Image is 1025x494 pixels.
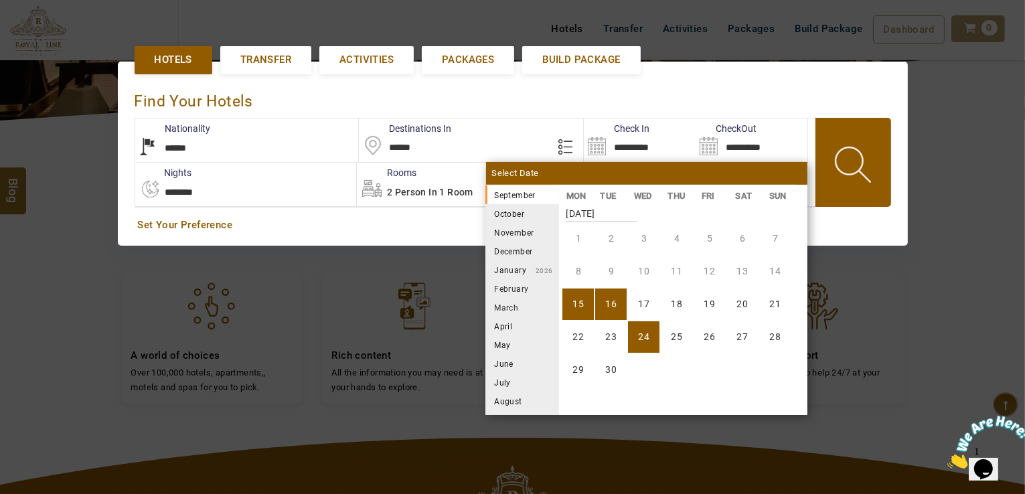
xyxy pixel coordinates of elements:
[485,260,559,279] li: January
[240,53,291,67] span: Transfer
[339,53,394,67] span: Activities
[726,289,758,320] li: Saturday, 20 September 2025
[135,46,212,74] a: Hotels
[593,189,627,203] li: TUE
[728,189,763,203] li: SAT
[485,392,559,410] li: August
[138,218,888,232] a: Set Your Preference
[694,321,725,353] li: Friday, 26 September 2025
[628,289,659,320] li: Wednesday, 17 September 2025
[135,166,192,179] label: nights
[485,279,559,298] li: February
[522,46,640,74] a: Build Package
[661,189,695,203] li: THU
[696,122,757,135] label: CheckOut
[726,321,758,353] li: Saturday, 27 September 2025
[536,192,629,199] small: 2025
[661,321,692,353] li: Thursday, 25 September 2025
[627,189,661,203] li: WED
[485,204,559,223] li: October
[485,223,559,242] li: November
[485,335,559,354] li: May
[135,122,211,135] label: Nationality
[566,198,637,222] strong: [DATE]
[759,321,791,353] li: Sunday, 28 September 2025
[485,185,559,204] li: September
[696,118,807,162] input: Search
[562,289,594,320] li: Monday, 15 September 2025
[485,354,559,373] li: June
[759,289,791,320] li: Sunday, 21 September 2025
[542,53,620,67] span: Build Package
[135,78,891,118] div: Find Your Hotels
[526,267,553,274] small: 2026
[942,410,1025,474] iframe: chat widget
[359,122,451,135] label: Destinations In
[584,122,649,135] label: Check In
[595,289,627,320] li: Tuesday, 16 September 2025
[595,354,627,386] li: Tuesday, 30 September 2025
[485,242,559,260] li: December
[442,53,494,67] span: Packages
[319,46,414,74] a: Activities
[5,5,11,17] span: 1
[485,317,559,335] li: April
[694,289,725,320] li: Friday, 19 September 2025
[5,5,88,58] img: Chat attention grabber
[628,321,659,353] li: Wednesday, 24 September 2025
[562,321,594,353] li: Monday, 22 September 2025
[387,187,473,197] span: 2 Person in 1 Room
[661,289,692,320] li: Thursday, 18 September 2025
[762,189,796,203] li: SUN
[220,46,311,74] a: Transfer
[562,354,594,386] li: Monday, 29 September 2025
[595,321,627,353] li: Tuesday, 23 September 2025
[694,189,728,203] li: FRI
[485,298,559,317] li: March
[422,46,514,74] a: Packages
[155,53,192,67] span: Hotels
[357,166,416,179] label: Rooms
[486,162,807,185] div: Select Date
[584,118,696,162] input: Search
[485,373,559,392] li: July
[559,189,593,203] li: MON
